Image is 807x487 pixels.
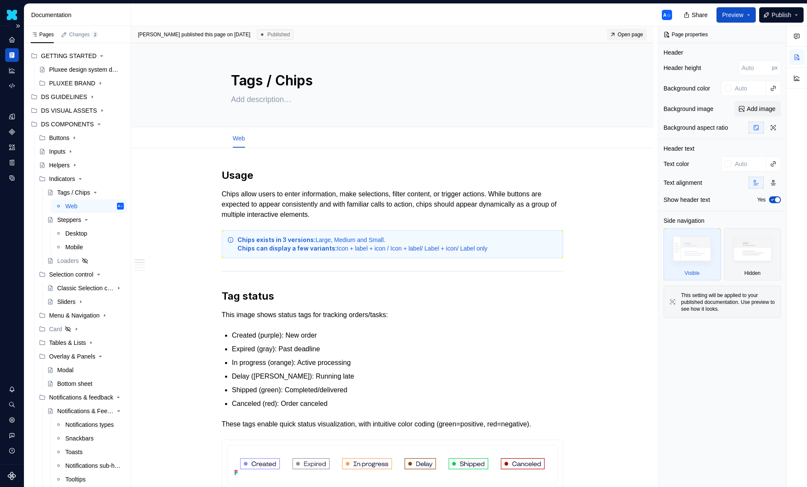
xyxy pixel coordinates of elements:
a: Settings [5,413,19,427]
strong: Chips can display a few variants: [237,245,337,252]
div: Visible [684,270,699,277]
textarea: Tags / Chips [229,70,552,91]
a: Tooltips [52,472,127,486]
div: Notifications sub-header [65,461,122,470]
a: Classic Selection controls [44,281,127,295]
div: Buttons [49,134,69,142]
div: Hidden [724,228,781,280]
div: DS COMPONENTS [27,117,127,131]
div: Sliders [57,297,76,306]
a: Tags / Chips [44,186,127,199]
a: Documentation [5,48,19,62]
div: Card [49,325,62,333]
div: PLUXEE BRAND [35,76,127,90]
div: Tooltips [65,475,85,484]
p: Canceled (red): Order canceled [232,399,563,409]
div: Modal [57,366,73,374]
div: Indicators [49,175,75,183]
p: In progress (orange): Active processing [232,358,563,368]
div: Changes [69,31,98,38]
p: Created (purple): New order [232,330,563,341]
a: Home [5,33,19,47]
div: Tags / Chips [57,188,90,197]
div: Loaders [57,257,79,265]
div: PLUXEE BRAND [49,79,95,87]
div: Show header text [664,195,710,204]
button: Search ⌘K [5,398,19,411]
input: Auto [738,60,772,76]
div: Background image [664,105,713,113]
a: Components [5,125,19,139]
a: Pluxee design system documentation [35,63,127,76]
p: px [772,64,778,71]
div: A☺ [663,12,671,18]
div: Background color [664,84,710,93]
button: Notifications [5,382,19,396]
div: Notifications & feedback [49,393,113,402]
img: 8442b5b3-d95e-456d-8131-d61e917d6403.png [7,10,17,20]
p: This image shows status tags for tracking orders/tasks: [222,310,563,320]
div: GETTING STARTED [27,49,127,63]
a: Assets [5,140,19,154]
button: Publish [759,7,804,23]
a: Analytics [5,64,19,77]
div: Bottom sheet [57,379,93,388]
a: Bottom sheet [44,377,127,391]
div: Notifications & feedback [35,391,127,404]
div: Notifications & Feedbacks [57,407,114,415]
p: Delay ([PERSON_NAME]): Running late [232,371,563,382]
div: Code automation [5,79,19,93]
div: Visible [664,228,721,280]
a: Desktop [52,227,127,240]
a: Mobile [52,240,127,254]
a: Data sources [5,171,19,185]
p: Shipped (green): Completed/delivered [232,385,563,395]
a: Storybook stories [5,156,19,169]
div: Header [664,48,683,57]
a: Snackbars [52,432,127,445]
div: This setting will be applied to your published documentation. Use preview to see how it looks. [681,292,775,312]
div: Background aspect ratio [664,123,728,132]
div: Buttons [35,131,127,145]
a: Open page [607,29,647,41]
div: Web [65,202,78,210]
a: Toasts [52,445,127,459]
a: Notifications sub-header [52,459,127,472]
a: Sliders [44,295,127,309]
a: Loaders [44,254,127,268]
div: Design tokens [5,110,19,123]
button: Add image [734,101,781,117]
p: These tags enable quick status visualization, with intuitive color coding (green=positive, red=ne... [222,419,563,429]
div: A☺ [118,202,123,210]
div: Web [229,129,249,147]
a: WebA☺ [52,199,127,213]
a: Web [233,135,245,142]
p: Chips allow users to enter information, make selections, filter content, or trigger actions. Whil... [222,189,563,220]
div: Inputs [49,147,65,156]
div: Selection control [35,268,127,281]
div: Indicators [35,172,127,186]
div: Helpers [49,161,70,169]
span: 2 [91,31,98,38]
div: Tables & Lists [35,336,127,350]
div: Hidden [744,270,760,277]
button: Contact support [5,429,19,442]
input: Auto [731,156,766,172]
div: DS GUIDELINES [27,90,127,104]
div: Text color [664,160,689,168]
span: Share [692,11,708,19]
div: GETTING STARTED [41,52,96,60]
a: Steppers [44,213,127,227]
p: Expired (gray): Past deadline [232,344,563,354]
a: Helpers [35,158,127,172]
div: Card [35,322,127,336]
div: Pluxee design system documentation [49,65,120,74]
svg: Supernova Logo [8,472,16,480]
span: Open page [618,31,643,38]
